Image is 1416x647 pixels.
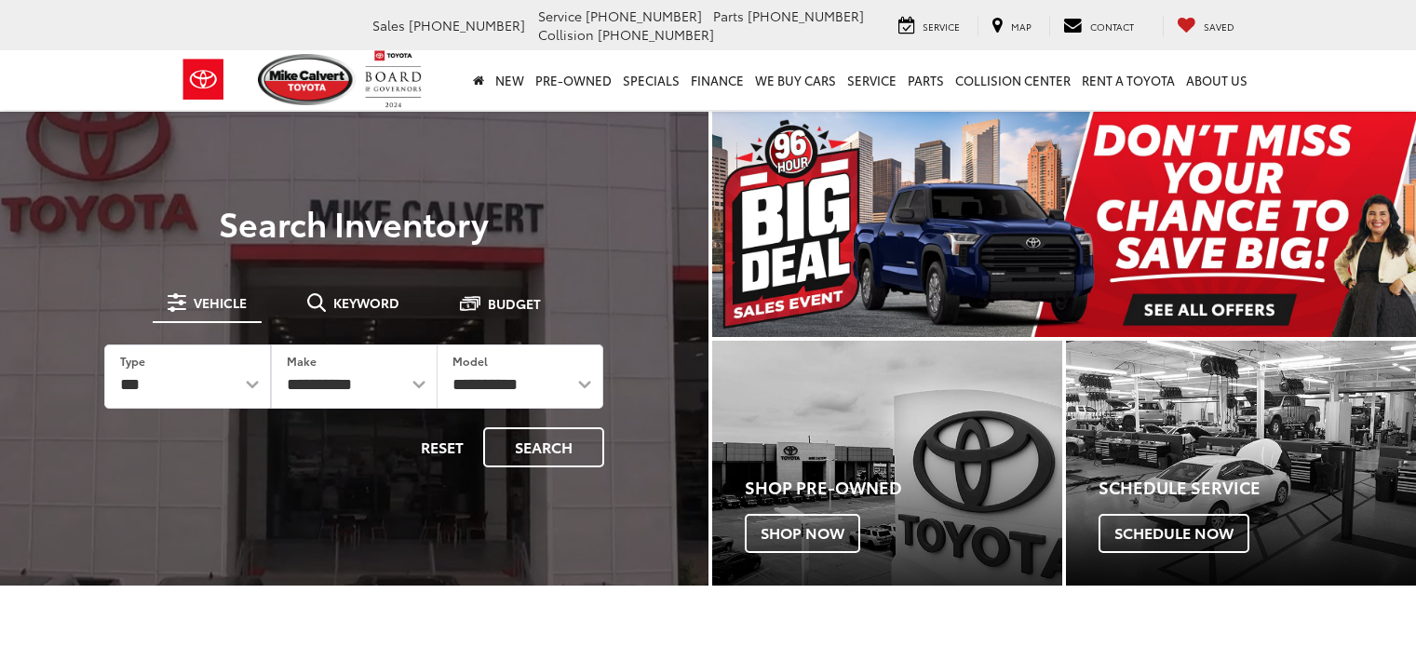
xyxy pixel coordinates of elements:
span: Parts [713,7,744,25]
span: Shop Now [745,514,860,553]
span: Keyword [333,296,399,309]
img: Mike Calvert Toyota [258,54,357,105]
span: Saved [1204,20,1234,34]
span: Budget [488,297,541,310]
div: Toyota [712,341,1062,586]
a: Finance [685,50,749,110]
a: WE BUY CARS [749,50,842,110]
a: Service [884,16,974,36]
span: Vehicle [194,296,247,309]
a: Specials [617,50,685,110]
a: Schedule Service Schedule Now [1066,341,1416,586]
div: Toyota [1066,341,1416,586]
h4: Schedule Service [1099,479,1416,497]
a: Rent a Toyota [1076,50,1180,110]
span: Contact [1090,20,1134,34]
label: Model [452,353,488,369]
a: Service [842,50,902,110]
span: Map [1011,20,1032,34]
button: Search [483,427,604,467]
a: Map [978,16,1045,36]
a: About Us [1180,50,1253,110]
a: Contact [1049,16,1148,36]
a: Pre-Owned [530,50,617,110]
a: My Saved Vehicles [1163,16,1248,36]
span: Service [538,7,582,25]
span: [PHONE_NUMBER] [586,7,702,25]
a: Collision Center [950,50,1076,110]
h4: Shop Pre-Owned [745,479,1062,497]
button: Reset [405,427,479,467]
a: New [490,50,530,110]
span: [PHONE_NUMBER] [598,25,714,44]
a: Shop Pre-Owned Shop Now [712,341,1062,586]
img: Toyota [169,49,238,110]
span: Service [923,20,960,34]
span: Collision [538,25,594,44]
label: Make [287,353,317,369]
span: Schedule Now [1099,514,1249,553]
span: [PHONE_NUMBER] [748,7,864,25]
h3: Search Inventory [78,204,630,241]
label: Type [120,353,145,369]
span: Sales [372,16,405,34]
span: [PHONE_NUMBER] [409,16,525,34]
a: Home [467,50,490,110]
a: Parts [902,50,950,110]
